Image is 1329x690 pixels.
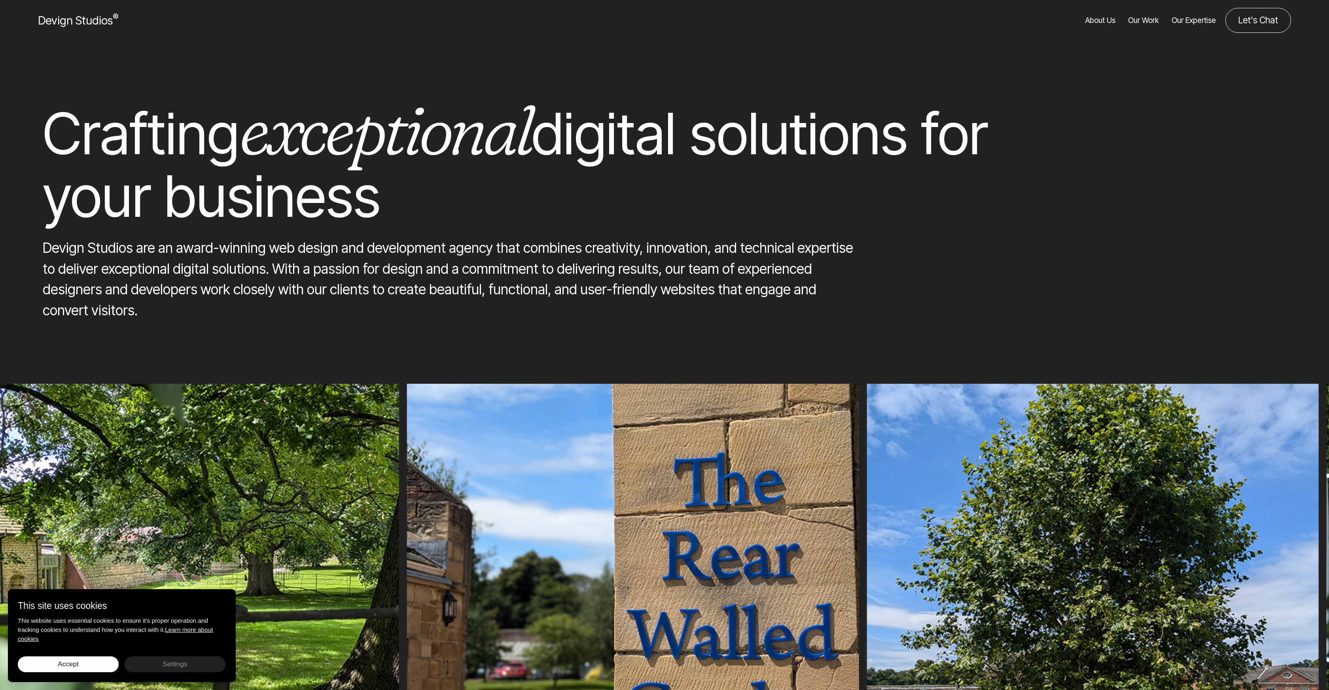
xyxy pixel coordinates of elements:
[38,13,118,27] span: Devign Studios
[38,12,118,29] a: Devign Studios® Homepage
[43,102,1075,228] h1: Crafting digital solutions for your business
[18,599,226,613] p: This site uses cookies
[239,87,532,172] em: exceptional
[43,237,863,321] p: Devign Studios are an award-winning web design and development agency that combines creativity, i...
[1085,8,1115,33] a: About Us
[163,660,187,668] span: Settings
[18,656,119,672] button: Accept
[125,656,225,672] button: Settings
[1128,8,1159,33] a: Our Work
[18,616,226,643] p: This website uses essential cookies to ensure it's proper operation and tracking cookies to under...
[1172,8,1216,33] a: Our Expertise
[113,12,118,22] sup: ®
[58,660,79,668] span: Accept
[1225,8,1291,33] a: Contact us about your project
